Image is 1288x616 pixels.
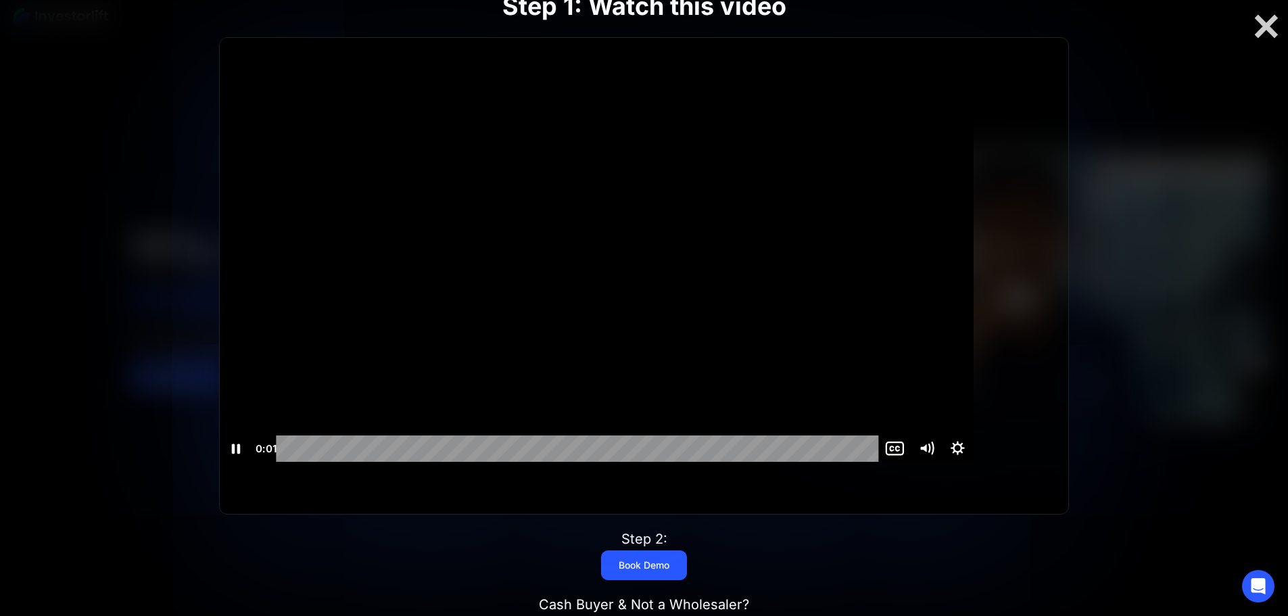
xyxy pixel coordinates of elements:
button: Mute [911,435,942,462]
div: Open Intercom Messenger [1242,570,1274,602]
div: Playbar [288,435,872,462]
div: Step 2: [621,531,667,548]
button: Pause [220,435,251,462]
button: Show settings menu [943,435,974,462]
button: Show captions menu [880,435,911,462]
a: Book Demo [601,550,687,580]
